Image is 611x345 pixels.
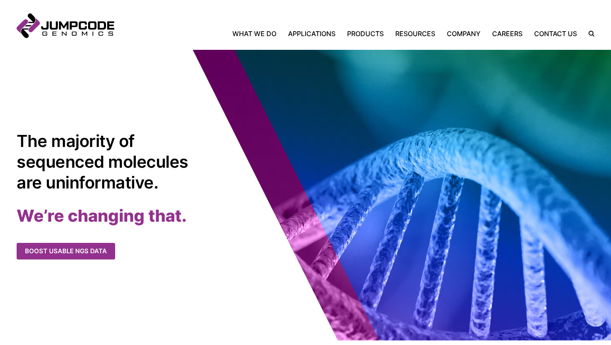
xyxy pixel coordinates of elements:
label: Search the site. [583,31,594,37]
a: Company [441,29,486,39]
a: Careers [486,29,528,39]
a: Resources [389,29,441,39]
nav: Primary Navigation [114,29,583,39]
a: Products [341,29,389,39]
a: Contact Us [528,29,583,39]
a: What We Do [232,29,282,39]
h2: We’re changing that. [17,206,305,226]
h1: The majority of sequenced molecules are uninformative. [17,131,193,193]
a: Applications [282,29,341,39]
a: Boost usable NGS data [17,243,115,260]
